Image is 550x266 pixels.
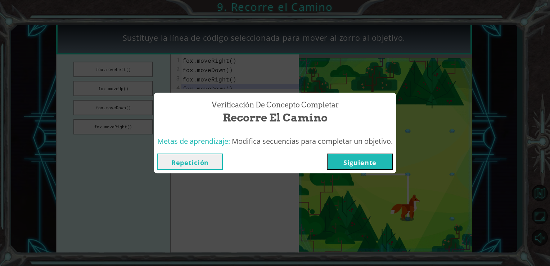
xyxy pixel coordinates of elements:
[157,154,223,170] button: Repetición
[212,100,339,110] span: Verificación de Concepto Completar
[327,154,393,170] button: Siguiente
[223,110,328,125] span: Recorre el Camino
[157,136,230,146] span: Metas de aprendizaje:
[232,136,393,146] span: Modifica secuencias para completar un objetivo.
